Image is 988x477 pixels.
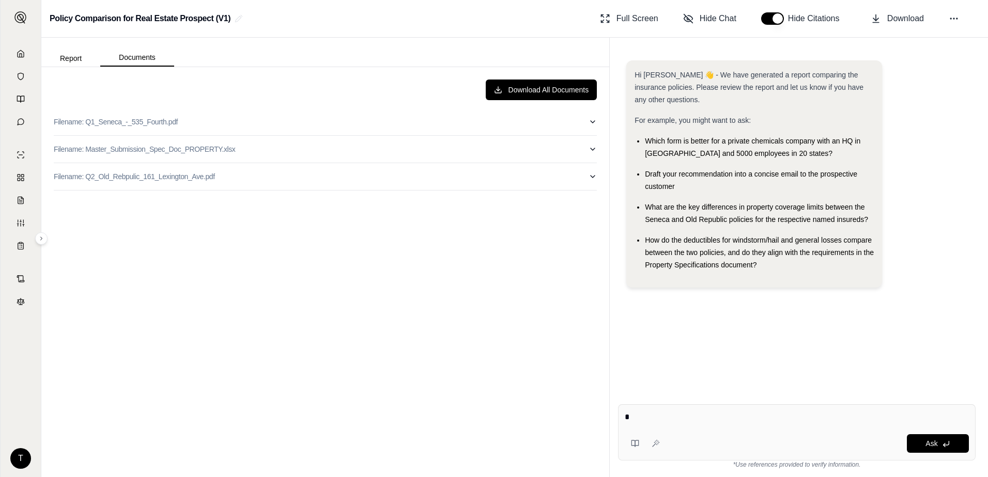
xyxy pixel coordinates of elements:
[7,167,35,188] a: Policy Comparisons
[907,434,969,453] button: Ask
[7,66,35,87] a: Documents Vault
[887,12,924,25] span: Download
[10,7,31,28] button: Expand sidebar
[616,12,658,25] span: Full Screen
[54,108,597,135] button: Filename: Q1_Seneca_-_535_Fourth.pdf
[635,116,751,124] span: For example, you might want to ask:
[867,8,928,29] button: Download
[7,145,35,165] a: Single Policy
[486,79,597,100] button: Download All Documents
[635,71,863,104] span: Hi [PERSON_NAME] 👋 - We have generated a report comparing the insurance policies. Please review t...
[7,190,35,211] a: Claim Coverage
[645,137,860,157] span: Which form is better for a private chemicals company with an HQ in [GEOGRAPHIC_DATA] and 5000 emp...
[41,50,100,67] button: Report
[7,213,35,233] a: Custom Report
[7,268,35,289] a: Contract Analysis
[7,89,35,109] a: Prompt Library
[645,170,857,190] span: Draft your recommendation into a concise email to the prospective customer
[700,12,736,25] span: Hide Chat
[645,236,874,269] span: How do the deductibles for windstorm/hail and general losses compare between the two policies, an...
[10,448,31,469] div: T
[100,49,174,67] button: Documents
[596,8,662,29] button: Full Screen
[925,439,937,448] span: Ask
[7,43,35,64] a: Home
[645,203,868,224] span: What are the key differences in property coverage limits between the Seneca and Old Republic poli...
[54,144,235,154] p: Filename: Master_Submission_Spec_Doc_PROPERTY.xlsx
[54,136,597,163] button: Filename: Master_Submission_Spec_Doc_PROPERTY.xlsx
[788,12,846,25] span: Hide Citations
[35,232,48,245] button: Expand sidebar
[7,235,35,256] a: Coverage Table
[14,11,27,24] img: Expand sidebar
[54,171,215,182] p: Filename: Q2_Old_Rebpulic_161_Lexington_Ave.pdf
[54,163,597,190] button: Filename: Q2_Old_Rebpulic_161_Lexington_Ave.pdf
[618,460,976,469] div: *Use references provided to verify information.
[54,117,178,127] p: Filename: Q1_Seneca_-_535_Fourth.pdf
[7,112,35,132] a: Chat
[50,9,230,28] h2: Policy Comparison for Real Estate Prospect (V1)
[7,291,35,312] a: Legal Search Engine
[679,8,740,29] button: Hide Chat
